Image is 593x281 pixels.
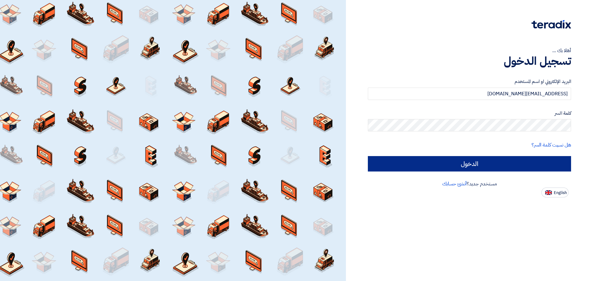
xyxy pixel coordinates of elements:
[442,180,467,188] a: أنشئ حسابك
[368,88,571,100] input: أدخل بريد العمل الإلكتروني او اسم المستخدم الخاص بك ...
[532,141,571,149] a: هل نسيت كلمة السر؟
[368,110,571,117] label: كلمة السر
[368,78,571,85] label: البريد الإلكتروني او اسم المستخدم
[368,54,571,68] h1: تسجيل الدخول
[368,180,571,188] div: مستخدم جديد؟
[545,190,552,195] img: en-US.png
[541,188,569,197] button: English
[554,191,567,195] span: English
[368,156,571,171] input: الدخول
[532,20,571,29] img: Teradix logo
[368,47,571,54] div: أهلا بك ...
